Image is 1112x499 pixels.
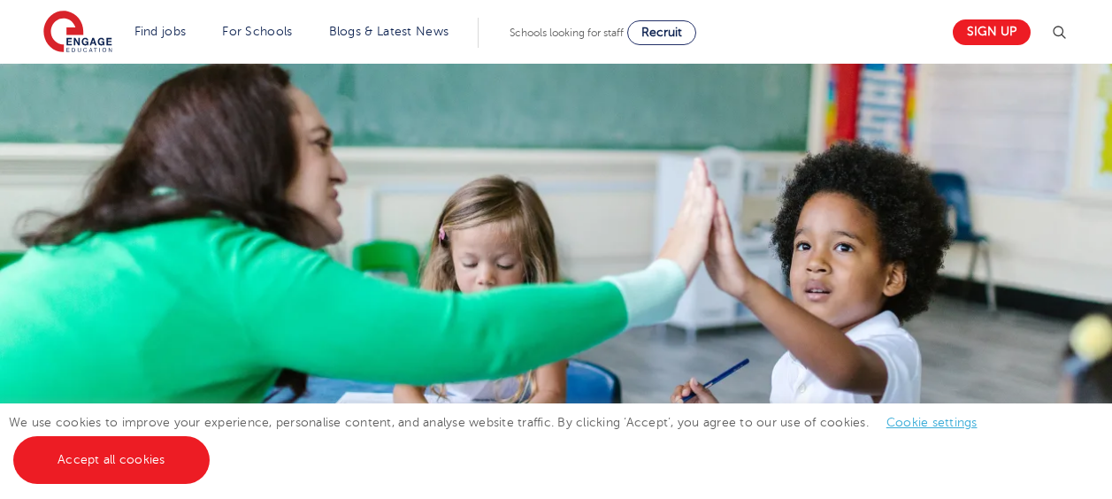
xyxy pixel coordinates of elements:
[953,19,1031,45] a: Sign up
[13,436,210,484] a: Accept all cookies
[510,27,624,39] span: Schools looking for staff
[222,25,292,38] a: For Schools
[627,20,696,45] a: Recruit
[43,11,112,55] img: Engage Education
[641,26,682,39] span: Recruit
[134,25,187,38] a: Find jobs
[9,416,995,466] span: We use cookies to improve your experience, personalise content, and analyse website traffic. By c...
[329,25,449,38] a: Blogs & Latest News
[886,416,978,429] a: Cookie settings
